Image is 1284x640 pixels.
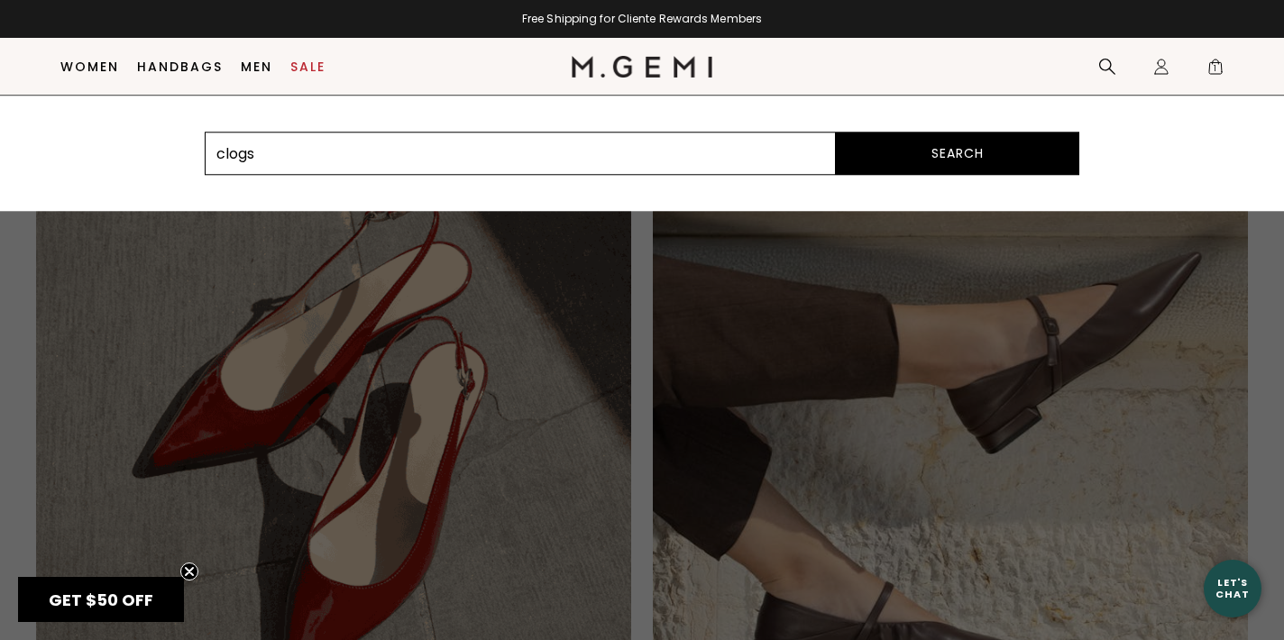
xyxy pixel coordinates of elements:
a: Handbags [137,59,223,74]
a: Men [241,59,272,74]
a: Women [60,59,119,74]
img: M.Gemi [572,56,713,78]
div: Let's Chat [1204,577,1261,599]
div: GET $50 OFFClose teaser [18,577,184,622]
button: Search [836,132,1079,175]
a: Sale [290,59,326,74]
button: Close teaser [180,562,198,581]
span: 1 [1206,61,1224,79]
input: What are you looking for? [205,132,836,175]
span: GET $50 OFF [49,589,153,611]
